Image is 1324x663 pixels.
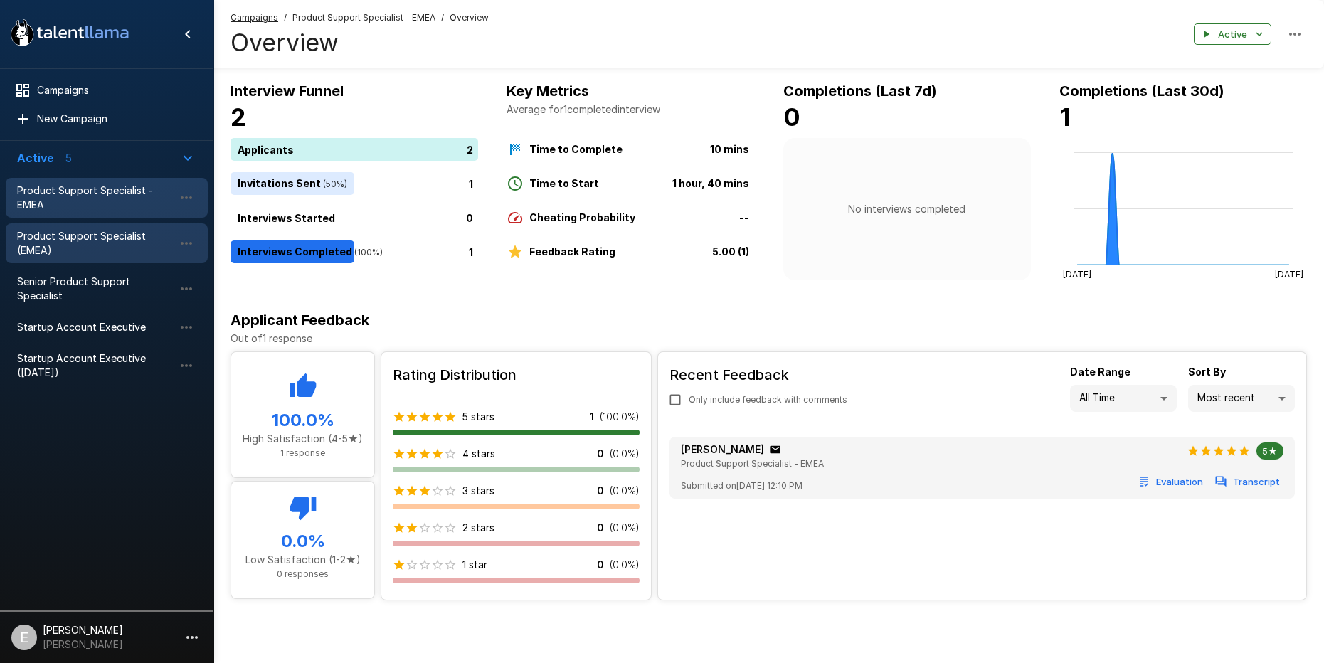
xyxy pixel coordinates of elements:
[681,442,764,457] p: [PERSON_NAME]
[597,447,604,461] p: 0
[243,409,363,432] h5: 100.0 %
[529,245,615,258] b: Feedback Rating
[462,521,494,535] p: 2 stars
[393,364,640,386] h6: Rating Distribution
[450,11,489,25] span: Overview
[231,28,489,58] h4: Overview
[462,410,494,424] p: 5 stars
[231,312,369,329] b: Applicant Feedback
[462,484,494,498] p: 3 stars
[610,558,640,572] p: ( 0.0 %)
[466,210,473,225] p: 0
[770,444,781,455] div: Click to copy
[280,447,325,458] span: 1 response
[507,83,589,100] b: Key Metrics
[1063,269,1091,280] tspan: [DATE]
[783,83,937,100] b: Completions (Last 7d)
[231,12,278,23] u: Campaigns
[681,479,803,493] span: Submitted on [DATE] 12:10 PM
[712,245,749,258] b: 5.00 (1)
[597,484,604,498] p: 0
[462,558,487,572] p: 1 star
[597,558,604,572] p: 0
[681,458,824,469] span: Product Support Specialist - EMEA
[610,447,640,461] p: ( 0.0 %)
[231,102,246,132] b: 2
[610,521,640,535] p: ( 0.0 %)
[284,11,287,25] span: /
[739,211,749,223] b: --
[1256,445,1283,457] span: 5★
[1212,471,1283,493] button: Transcript
[1070,385,1177,412] div: All Time
[597,521,604,535] p: 0
[529,143,623,155] b: Time to Complete
[1059,102,1070,132] b: 1
[1059,83,1224,100] b: Completions (Last 30d)
[243,530,363,553] h5: 0.0 %
[1188,385,1295,412] div: Most recent
[600,410,640,424] p: ( 100.0 %)
[1135,471,1207,493] button: Evaluation
[292,11,435,25] span: Product Support Specialist - EMEA
[590,410,594,424] p: 1
[689,393,847,407] span: Only include feedback with comments
[231,83,344,100] b: Interview Funnel
[669,364,859,386] h6: Recent Feedback
[1194,23,1271,46] button: Active
[672,177,749,189] b: 1 hour, 40 mins
[467,142,473,157] p: 2
[848,202,965,216] p: No interviews completed
[441,11,444,25] span: /
[469,244,473,259] p: 1
[243,432,363,446] p: High Satisfaction (4-5★)
[277,568,329,579] span: 0 responses
[243,553,363,567] p: Low Satisfaction (1-2★)
[610,484,640,498] p: ( 0.0 %)
[507,102,754,117] p: Average for 1 completed interview
[462,447,495,461] p: 4 stars
[529,211,635,223] b: Cheating Probability
[529,177,599,189] b: Time to Start
[1188,366,1226,378] b: Sort By
[1275,269,1303,280] tspan: [DATE]
[710,143,749,155] b: 10 mins
[231,331,1307,346] p: Out of 1 response
[1070,366,1130,378] b: Date Range
[469,176,473,191] p: 1
[783,102,800,132] b: 0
